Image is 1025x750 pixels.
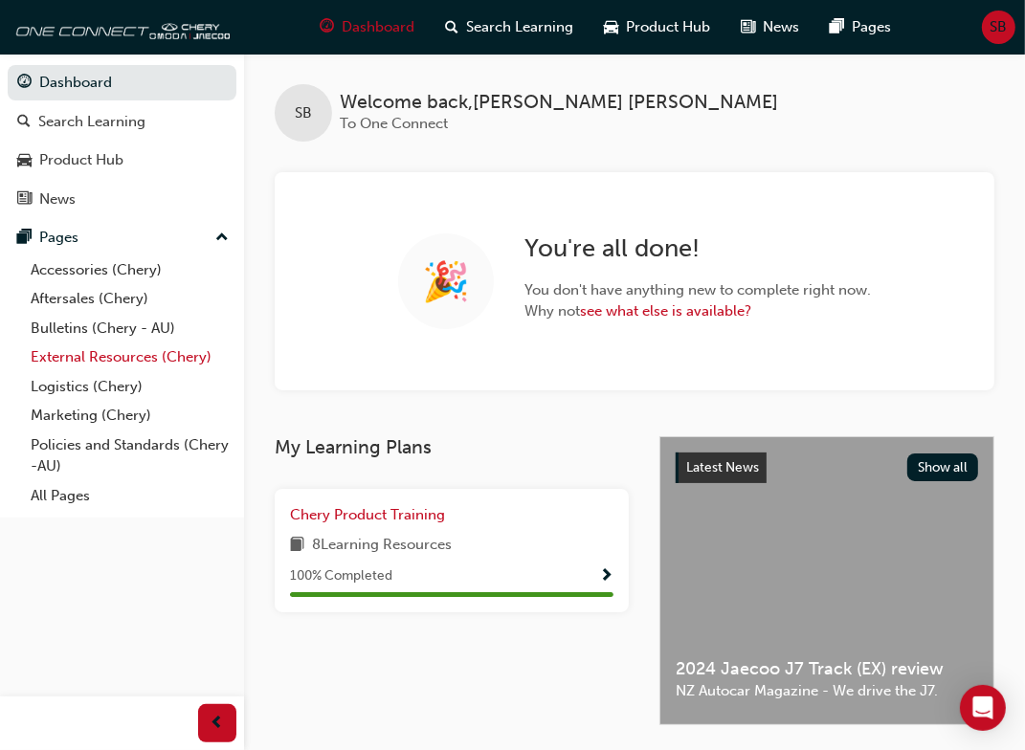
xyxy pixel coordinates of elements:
[290,506,445,523] span: Chery Product Training
[676,452,978,483] a: Latest NewsShow all
[23,481,236,511] a: All Pages
[17,114,31,131] span: search-icon
[10,8,230,46] img: oneconnect
[305,8,431,47] a: guage-iconDashboard
[295,102,312,124] span: SB
[39,227,78,249] div: Pages
[290,565,392,587] span: 100 % Completed
[340,115,448,132] span: To One Connect
[23,284,236,314] a: Aftersales (Chery)
[321,15,335,39] span: guage-icon
[23,255,236,285] a: Accessories (Chery)
[764,16,800,38] span: News
[467,16,574,38] span: Search Learning
[23,372,236,402] a: Logistics (Chery)
[23,342,236,372] a: External Resources (Chery)
[524,300,871,322] span: Why not
[431,8,590,47] a: search-iconSearch Learning
[8,104,236,140] a: Search Learning
[960,685,1006,731] div: Open Intercom Messenger
[290,534,304,558] span: book-icon
[676,658,978,680] span: 2024 Jaecoo J7 Track (EX) review
[659,436,994,725] a: Latest NewsShow all2024 Jaecoo J7 Track (EX) reviewNZ Autocar Magazine - We drive the J7.
[275,436,629,458] h3: My Learning Plans
[627,16,711,38] span: Product Hub
[23,314,236,343] a: Bulletins (Chery - AU)
[8,220,236,255] button: Pages
[8,182,236,217] a: News
[907,453,979,481] button: Show all
[590,8,726,47] a: car-iconProduct Hub
[290,504,453,526] a: Chery Product Training
[524,233,871,264] h2: You ' re all done!
[815,8,907,47] a: pages-iconPages
[17,191,32,209] span: news-icon
[599,568,613,585] span: Show Progress
[991,16,1008,38] span: SB
[17,230,32,247] span: pages-icon
[312,534,452,558] span: 8 Learning Resources
[853,16,892,38] span: Pages
[599,564,613,588] button: Show Progress
[982,11,1015,44] button: SB
[17,152,32,169] span: car-icon
[422,271,470,293] span: 🎉
[446,15,459,39] span: search-icon
[8,143,236,178] a: Product Hub
[39,149,123,171] div: Product Hub
[340,92,778,114] span: Welcome back , [PERSON_NAME] [PERSON_NAME]
[605,15,619,39] span: car-icon
[39,188,76,210] div: News
[676,680,978,702] span: NZ Autocar Magazine - We drive the J7.
[23,401,236,430] a: Marketing (Chery)
[580,302,751,320] a: see what else is available?
[211,712,225,736] span: prev-icon
[343,16,415,38] span: Dashboard
[8,61,236,220] button: DashboardSearch LearningProduct HubNews
[524,279,871,301] span: You don ' t have anything new to complete right now.
[726,8,815,47] a: news-iconNews
[742,15,756,39] span: news-icon
[8,65,236,100] a: Dashboard
[38,111,145,133] div: Search Learning
[17,75,32,92] span: guage-icon
[215,226,229,251] span: up-icon
[23,430,236,481] a: Policies and Standards (Chery -AU)
[831,15,845,39] span: pages-icon
[686,459,759,475] span: Latest News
